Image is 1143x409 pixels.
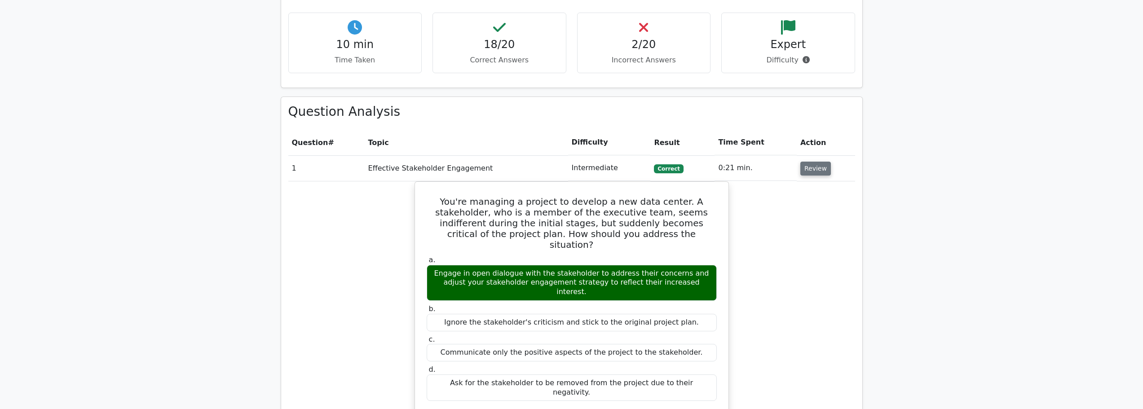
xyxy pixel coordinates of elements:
td: Effective Stakeholder Engagement [365,155,568,181]
th: Time Spent [715,130,797,155]
div: Engage in open dialogue with the stakeholder to address their concerns and adjust your stakeholde... [427,265,717,301]
th: Difficulty [568,130,651,155]
h5: You're managing a project to develop a new data center. A stakeholder, who is a member of the exe... [426,196,718,250]
h3: Question Analysis [288,104,855,119]
h4: 10 min [296,38,415,51]
span: Question [292,138,328,147]
td: 0:21 min. [715,155,797,181]
th: Action [797,130,855,155]
span: a. [429,255,436,264]
td: 1 [288,155,365,181]
p: Correct Answers [440,55,559,66]
div: Communicate only the positive aspects of the project to the stakeholder. [427,344,717,361]
span: b. [429,304,436,313]
h4: 18/20 [440,38,559,51]
div: Ignore the stakeholder's criticism and stick to the original project plan. [427,314,717,331]
th: # [288,130,365,155]
h4: Expert [729,38,847,51]
p: Time Taken [296,55,415,66]
span: d. [429,365,436,374]
h4: 2/20 [585,38,703,51]
p: Incorrect Answers [585,55,703,66]
th: Result [650,130,715,155]
div: Ask for the stakeholder to be removed from the project due to their negativity. [427,374,717,401]
button: Review [800,162,831,176]
th: Topic [365,130,568,155]
span: Correct [654,164,683,173]
td: Intermediate [568,155,651,181]
p: Difficulty [729,55,847,66]
span: c. [429,335,435,343]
